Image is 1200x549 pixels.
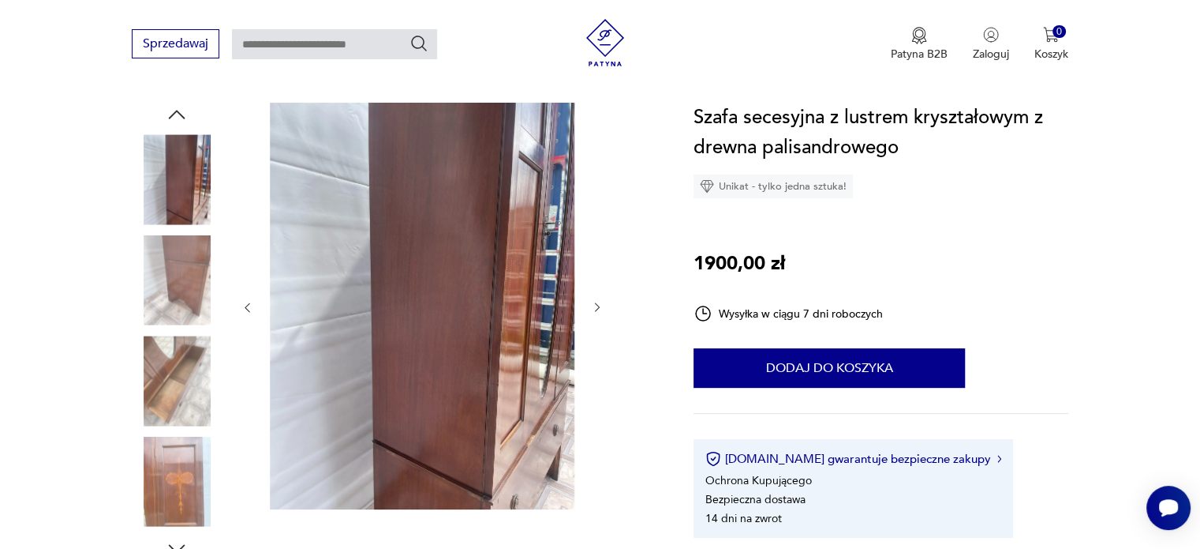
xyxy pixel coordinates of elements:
[1034,47,1068,62] p: Koszyk
[705,511,782,526] li: 14 dni na zwrot
[409,34,428,53] button: Szukaj
[705,451,1001,467] button: [DOMAIN_NAME] gwarantuje bezpieczne zakupy
[132,235,222,325] img: Zdjęcie produktu Szafa secesyjna z lustrem kryształowym z drewna palisandrowego
[693,249,785,279] p: 1900,00 zł
[705,473,812,488] li: Ochrona Kupującego
[270,103,574,510] img: Zdjęcie produktu Szafa secesyjna z lustrem kryształowym z drewna palisandrowego
[997,455,1002,463] img: Ikona strzałki w prawo
[693,348,965,388] button: Dodaj do koszyka
[705,451,721,467] img: Ikona certyfikatu
[1146,486,1191,530] iframe: Smartsupp widget button
[983,27,999,43] img: Ikonka użytkownika
[132,29,219,58] button: Sprzedawaj
[700,179,714,194] img: Ikona diamentu
[581,19,629,66] img: Patyna - sklep z meblami i dekoracjami vintage
[973,27,1009,62] button: Zaloguj
[1043,27,1059,43] img: Ikona koszyka
[1034,27,1068,62] button: 0Koszyk
[705,492,806,507] li: Bezpieczna dostawa
[891,27,948,62] button: Patyna B2B
[911,27,927,44] img: Ikona medalu
[1052,25,1066,39] div: 0
[132,134,222,224] img: Zdjęcie produktu Szafa secesyjna z lustrem kryształowym z drewna palisandrowego
[132,39,219,51] a: Sprzedawaj
[891,27,948,62] a: Ikona medaluPatyna B2B
[693,304,883,323] div: Wysyłka w ciągu 7 dni roboczych
[693,103,1068,163] h1: Szafa secesyjna z lustrem kryształowym z drewna palisandrowego
[693,175,853,198] div: Unikat - tylko jedna sztuka!
[132,437,222,527] img: Zdjęcie produktu Szafa secesyjna z lustrem kryształowym z drewna palisandrowego
[132,336,222,426] img: Zdjęcie produktu Szafa secesyjna z lustrem kryształowym z drewna palisandrowego
[891,47,948,62] p: Patyna B2B
[973,47,1009,62] p: Zaloguj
